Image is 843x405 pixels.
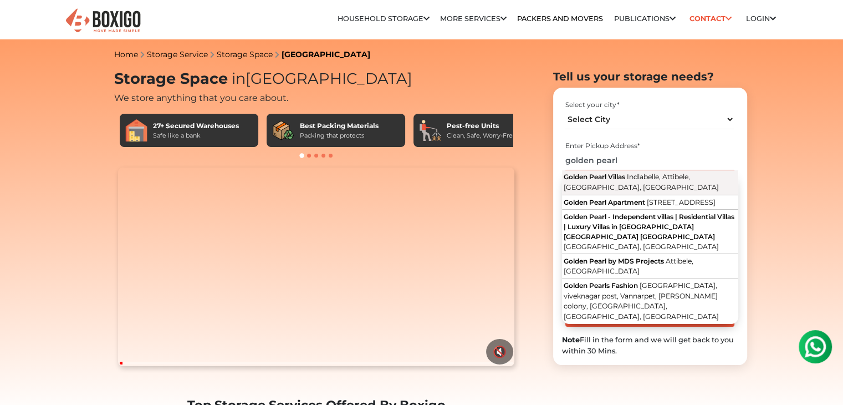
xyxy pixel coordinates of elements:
[562,279,738,324] button: Golden Pearls Fashion [GEOGRAPHIC_DATA], viveknagar post, Vannarpet, [PERSON_NAME] colony, [GEOGR...
[562,336,580,344] b: Note
[553,70,747,83] h2: Tell us your storage needs?
[114,49,138,59] a: Home
[565,151,734,170] input: Select Building or Nearest Landmark
[564,173,625,181] span: Golden Pearl Villas
[118,168,514,366] video: Your browser does not support the video tag.
[564,173,719,191] span: Indlabelle, Attibele, [GEOGRAPHIC_DATA], [GEOGRAPHIC_DATA]
[114,93,288,103] span: We store anything that you care about.
[562,170,738,195] button: Golden Pearl Villas Indlabelle, Attibele, [GEOGRAPHIC_DATA], [GEOGRAPHIC_DATA]
[300,121,379,131] div: Best Packing Materials
[564,242,719,251] span: [GEOGRAPHIC_DATA], [GEOGRAPHIC_DATA]
[564,281,719,321] span: [GEOGRAPHIC_DATA], viveknagar post, Vannarpet, [PERSON_NAME] colony, [GEOGRAPHIC_DATA], [GEOGRAPH...
[564,257,664,265] span: Golden Pearl by MDS Projects
[562,335,738,356] div: Fill in the form and we will get back to you within 30 Mins.
[562,195,738,210] button: Golden Pearl Apartment [STREET_ADDRESS]
[125,119,147,141] img: 27+ Secured Warehouses
[147,49,208,59] a: Storage Service
[686,10,735,27] a: Contact
[11,11,33,33] img: whatsapp-icon.svg
[564,212,734,241] span: Golden Pearl - Independent villas | Residential Villas | Luxury Villas in [GEOGRAPHIC_DATA] [GEOG...
[228,69,412,88] span: [GEOGRAPHIC_DATA]
[232,69,246,88] span: in
[338,14,430,23] a: Household Storage
[272,119,294,141] img: Best Packing Materials
[419,119,441,141] img: Pest-free Units
[300,131,379,140] div: Packing that protects
[565,141,734,151] div: Enter Pickup Address
[564,198,645,206] span: Golden Pearl Apartment
[282,49,370,59] a: [GEOGRAPHIC_DATA]
[447,121,517,131] div: Pest-free Units
[562,254,738,279] button: Golden Pearl by MDS Projects Attibele, [GEOGRAPHIC_DATA]
[217,49,273,59] a: Storage Space
[647,198,716,206] span: [STREET_ADDRESS]
[64,7,142,34] img: Boxigo
[114,70,519,88] h1: Storage Space
[614,14,676,23] a: Publications
[486,339,513,364] button: 🔇
[517,14,603,23] a: Packers and Movers
[564,281,638,290] span: Golden Pearls Fashion
[562,210,738,254] button: Golden Pearl - Independent villas | Residential Villas | Luxury Villas in [GEOGRAPHIC_DATA] [GEOG...
[746,14,776,23] a: Login
[565,100,734,110] div: Select your city
[440,14,507,23] a: More services
[153,131,239,140] div: Safe like a bank
[447,131,517,140] div: Clean, Safe, Worry-Free
[153,121,239,131] div: 27+ Secured Warehouses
